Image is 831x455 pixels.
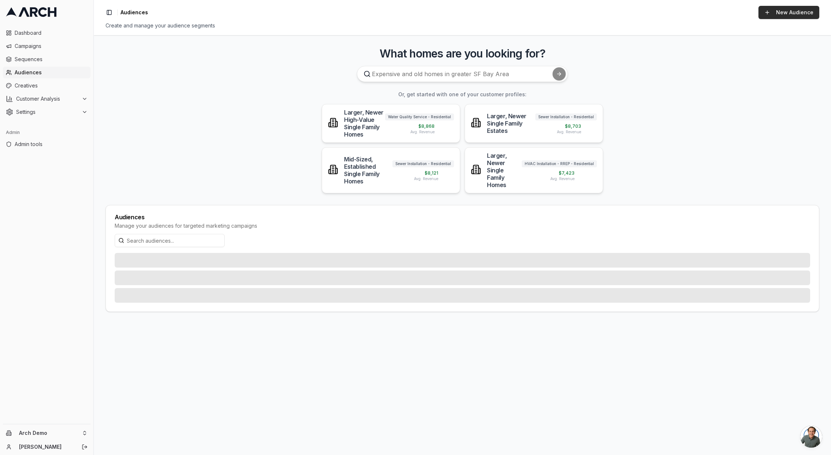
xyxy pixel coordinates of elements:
span: Sewer Installation - Residential [392,160,454,167]
div: Audiences [115,214,810,220]
a: Dashboard [3,27,91,39]
span: Avg. Revenue [557,129,581,135]
span: Customer Analysis [16,95,79,102]
h3: What homes are you looking for? [106,47,819,60]
div: Larger, Newer Single Family Homes [487,152,522,189]
span: Audiences [121,9,148,16]
div: Create and manage your audience segments [106,22,819,29]
input: Search audiences... [115,234,225,247]
div: Larger, Newer High-Value Single Family Homes [344,109,385,138]
span: Water Quality Service - Residential [385,113,454,120]
a: Admin tools [3,138,91,150]
a: Open chat [800,426,822,448]
span: Audiences [15,69,88,76]
span: $ 8,868 [418,123,435,129]
a: [PERSON_NAME] [19,443,74,451]
button: Arch Demo [3,427,91,439]
span: $ 7,423 [559,170,575,176]
h3: Or, get started with one of your customer profiles: [106,91,819,98]
span: Sequences [15,56,88,63]
div: Manage your audiences for targeted marketing campaigns [115,222,810,230]
button: Settings [3,106,91,118]
span: Avg. Revenue [550,176,575,182]
div: Admin [3,127,91,138]
span: Avg. Revenue [414,176,438,182]
span: Dashboard [15,29,88,37]
div: Mid-Sized, Established Single Family Homes [344,156,392,185]
a: New Audience [758,6,819,19]
nav: breadcrumb [121,9,148,16]
span: Arch Demo [19,430,79,436]
a: Audiences [3,67,91,78]
span: Admin tools [15,141,88,148]
a: Creatives [3,80,91,92]
span: HVAC Installation - RREP - Residential [522,160,597,167]
div: Larger, Newer Single Family Estates [487,112,535,134]
span: Settings [16,108,79,116]
span: Avg. Revenue [410,129,435,135]
input: Expensive and old homes in greater SF Bay Area [357,66,568,82]
button: Customer Analysis [3,93,91,105]
a: Campaigns [3,40,91,52]
a: Sequences [3,53,91,65]
button: Log out [80,442,90,452]
span: Creatives [15,82,88,89]
span: $ 8,121 [425,170,438,176]
span: $ 8,703 [565,123,581,129]
span: Campaigns [15,42,88,50]
span: Sewer Installation - Residential [535,113,597,120]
